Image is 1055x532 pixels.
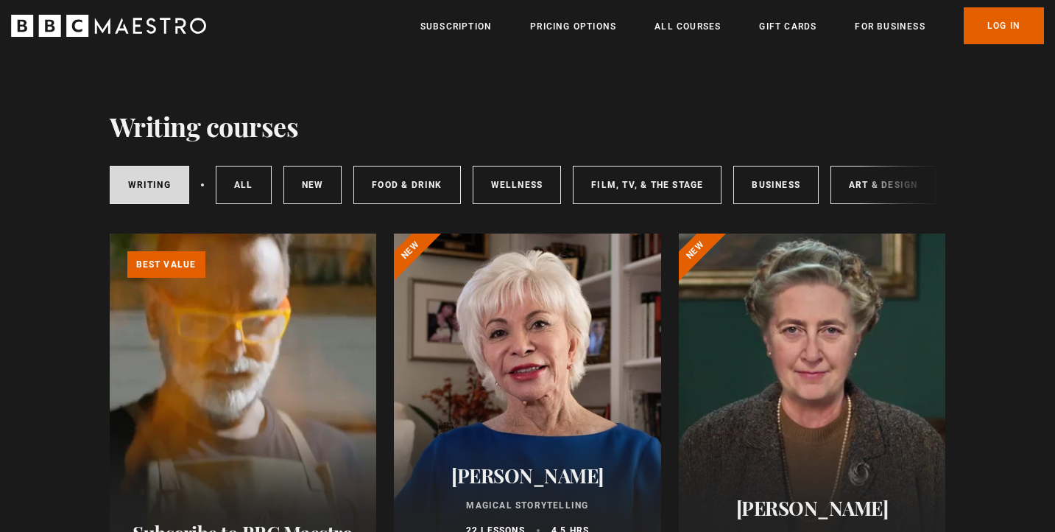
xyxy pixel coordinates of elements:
[654,19,721,34] a: All Courses
[353,166,460,204] a: Food & Drink
[855,19,925,34] a: For business
[964,7,1044,44] a: Log In
[759,19,816,34] a: Gift Cards
[420,7,1044,44] nav: Primary
[530,19,616,34] a: Pricing Options
[283,166,342,204] a: New
[412,499,643,512] p: Magical Storytelling
[733,166,819,204] a: Business
[412,464,643,487] h2: [PERSON_NAME]
[573,166,721,204] a: Film, TV, & The Stage
[420,19,492,34] a: Subscription
[127,251,205,278] p: Best value
[11,15,206,37] svg: BBC Maestro
[110,111,299,141] h1: Writing courses
[830,166,936,204] a: Art & Design
[696,497,928,519] h2: [PERSON_NAME]
[110,166,189,204] a: Writing
[216,166,272,204] a: All
[473,166,562,204] a: Wellness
